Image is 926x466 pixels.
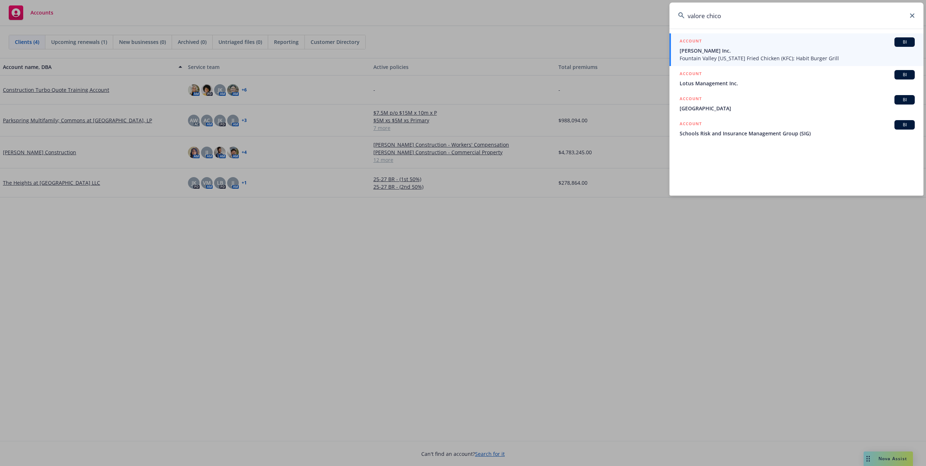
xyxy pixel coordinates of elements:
span: [PERSON_NAME] Inc. [680,47,915,54]
h5: ACCOUNT [680,70,702,79]
span: Lotus Management Inc. [680,79,915,87]
a: ACCOUNTBI[PERSON_NAME] Inc.Fountain Valley [US_STATE] Fried Chicken (KFC); Habit Burger Grill [669,33,923,66]
span: Schools Risk and Insurance Management Group (SIG) [680,130,915,137]
h5: ACCOUNT [680,120,702,129]
span: Fountain Valley [US_STATE] Fried Chicken (KFC); Habit Burger Grill [680,54,915,62]
span: BI [897,39,912,45]
span: [GEOGRAPHIC_DATA] [680,105,915,112]
span: BI [897,97,912,103]
a: ACCOUNTBISchools Risk and Insurance Management Group (SIG) [669,116,923,141]
span: BI [897,71,912,78]
span: BI [897,122,912,128]
a: ACCOUNTBI[GEOGRAPHIC_DATA] [669,91,923,116]
input: Search... [669,3,923,29]
h5: ACCOUNT [680,95,702,104]
a: ACCOUNTBILotus Management Inc. [669,66,923,91]
h5: ACCOUNT [680,37,702,46]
